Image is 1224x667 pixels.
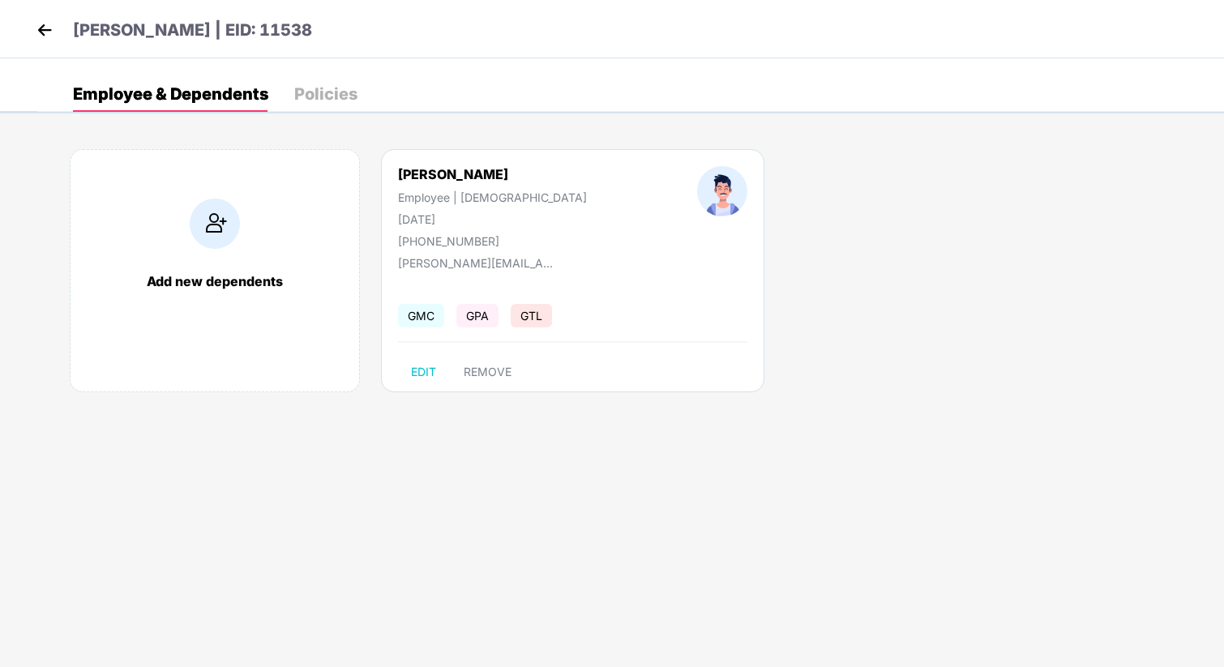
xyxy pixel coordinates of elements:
[398,256,560,270] div: [PERSON_NAME][EMAIL_ADDRESS]
[411,366,436,378] span: EDIT
[451,359,524,385] button: REMOVE
[32,18,57,42] img: back
[398,234,587,248] div: [PHONE_NUMBER]
[398,359,449,385] button: EDIT
[464,366,511,378] span: REMOVE
[73,86,268,102] div: Employee & Dependents
[398,166,587,182] div: [PERSON_NAME]
[511,304,552,327] span: GTL
[398,190,587,204] div: Employee | [DEMOGRAPHIC_DATA]
[398,304,444,327] span: GMC
[73,18,312,43] p: [PERSON_NAME] | EID: 11538
[456,304,499,327] span: GPA
[697,166,747,216] img: profileImage
[87,273,343,289] div: Add new dependents
[398,212,587,226] div: [DATE]
[294,86,357,102] div: Policies
[190,199,240,249] img: addIcon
